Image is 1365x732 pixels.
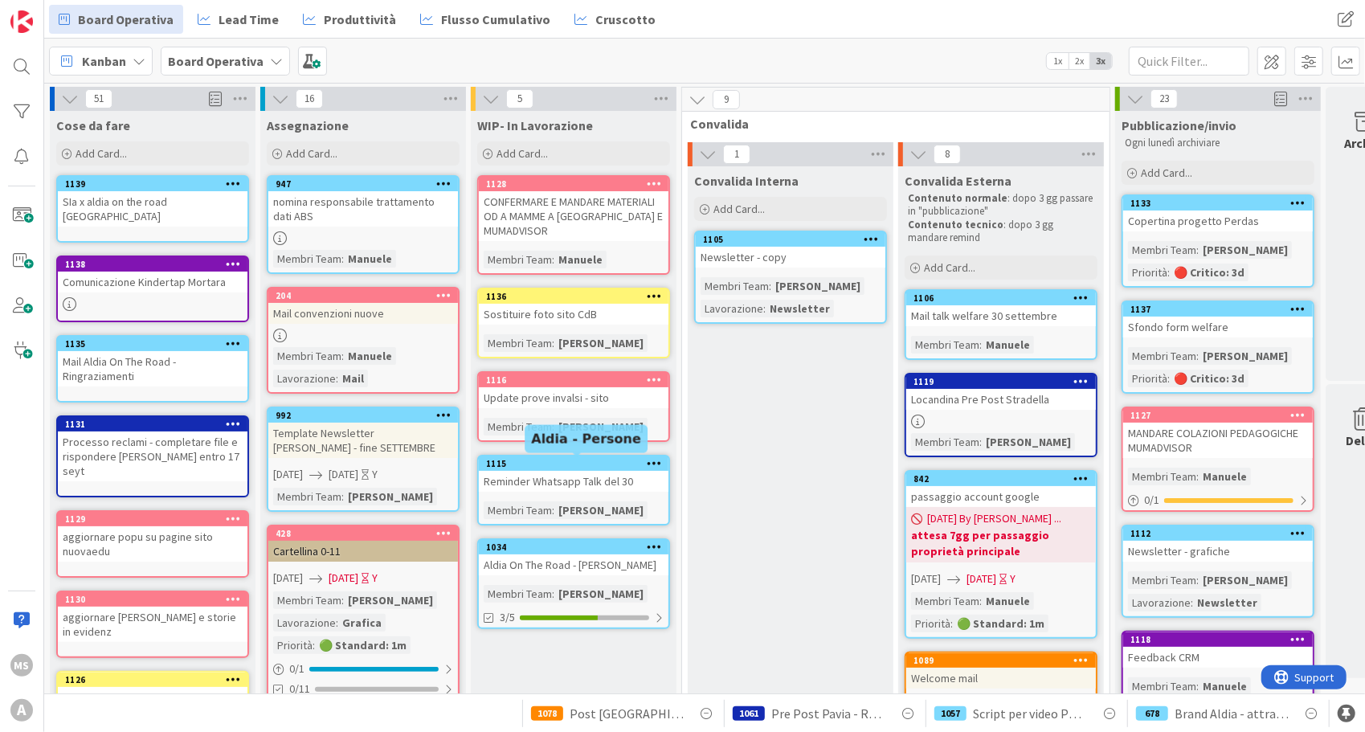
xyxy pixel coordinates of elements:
a: 1112Newsletter - graficheMembri Team:[PERSON_NAME]Lavorazione:Newsletter [1122,525,1314,618]
a: 1116Update prove invalsi - sitoMembri Team:[PERSON_NAME] [477,371,670,442]
span: : [763,300,766,317]
a: 1133Copertina progetto PerdasMembri Team:[PERSON_NAME]Priorità:🔴 Critico: 3d [1122,194,1314,288]
span: Lead Time [219,10,279,29]
div: MS [10,654,33,677]
div: Manuele [982,336,1034,354]
span: Pre Post Pavia - Re Artù! FINE AGOSTO [771,704,885,723]
span: Board Operativa [78,10,174,29]
div: 1137 [1130,304,1313,315]
div: Grafica [338,614,386,632]
div: 428 [268,526,458,541]
div: [PERSON_NAME] [554,334,648,352]
span: Add Card... [924,260,975,275]
div: 0/1 [268,659,458,679]
div: 1131 [65,419,247,430]
span: : [341,488,344,505]
div: Y [1010,570,1016,587]
div: [PERSON_NAME] [771,277,864,295]
a: 1089Welcome mail [905,652,1097,722]
span: Add Card... [76,146,127,161]
div: 1136 [479,289,668,304]
div: 1116 [486,374,668,386]
div: 1106 [913,292,1096,304]
div: 1061 [733,706,765,721]
div: Mail [338,370,368,387]
span: 8 [934,145,961,164]
span: : [552,418,554,436]
div: Manuele [344,347,396,365]
span: [DATE] [329,570,358,587]
a: 1138Comunicazione Kindertap Mortara [56,256,249,322]
div: 1115 [479,456,668,471]
span: : [979,592,982,610]
div: [PERSON_NAME] [982,433,1075,451]
a: 992Template Newsletter [PERSON_NAME] - fine SETTEMBRE[DATE][DATE]YMembri Team:[PERSON_NAME] [267,407,460,512]
div: Manuele [1199,677,1251,695]
div: Newsletter [1193,594,1261,611]
span: 9 [713,90,740,109]
div: 🟢 Standard: 1m [315,636,411,654]
div: 1119 [913,376,1096,387]
img: Visit kanbanzone.com [10,10,33,33]
div: Reminder Whatsapp Talk del 30 [479,471,668,492]
span: : [1191,594,1193,611]
span: : [1167,370,1170,387]
div: A [10,699,33,722]
p: : dopo 3 gg passare in "pubblicazione" [908,192,1094,219]
div: 1138Comunicazione Kindertap Mortara [58,257,247,292]
div: Manuele [554,251,607,268]
div: Membri Team [484,418,552,436]
div: 992 [268,408,458,423]
span: 5 [506,89,533,108]
div: Lavorazione [701,300,763,317]
div: 842 [913,473,1096,485]
div: 1089Welcome mail [906,653,1096,689]
div: Sfondo form welfare [1123,317,1313,337]
span: : [313,636,315,654]
span: : [1167,264,1170,281]
div: Sostituire foto sito CdB [479,304,668,325]
div: 1137 [1123,302,1313,317]
div: Welcome mail [906,668,1096,689]
span: Script per video PROMO CE [973,704,1087,723]
div: Priorità [1128,370,1167,387]
div: 🔴 Critico: 3d [1170,264,1249,281]
div: Copertina progetto Perdas [1123,211,1313,231]
div: 1137Sfondo form welfare [1123,302,1313,337]
span: : [1196,571,1199,589]
div: 1112Newsletter - grafiche [1123,526,1313,562]
div: Y [372,570,378,587]
div: 1138 [65,259,247,270]
div: Membri Team [484,334,552,352]
div: Membri Team [1128,468,1196,485]
div: Manuele [344,250,396,268]
span: [DATE] [273,466,303,483]
div: 947nomina responsabile trattamento dati ABS [268,177,458,227]
div: 204Mail convenzioni nuove [268,288,458,324]
div: 1116Update prove invalsi - sito [479,373,668,408]
h5: Aldia - Persone [531,431,641,446]
div: Membri Team [273,250,341,268]
span: : [950,615,953,632]
div: 204 [268,288,458,303]
div: Cartellina 0-11 [268,541,458,562]
div: Membri Team [484,501,552,519]
div: 1129aggiornare popu su pagine sito nuovaedu [58,512,247,562]
span: : [552,585,554,603]
div: [PERSON_NAME] [344,488,437,505]
div: 1127 [1123,408,1313,423]
span: : [1196,241,1199,259]
div: 1129 [65,513,247,525]
span: : [552,251,554,268]
div: Update prove invalsi - sito [479,387,668,408]
div: 1130 [65,594,247,605]
div: nomina responsabile trattamento dati ABS [268,191,458,227]
div: [PERSON_NAME] [554,585,648,603]
span: Convalida [690,116,1089,132]
span: Brand Aldia - attrattività [1175,704,1289,723]
div: Newsletter [766,300,834,317]
div: aggiornare [PERSON_NAME] e storie in evidenz [58,607,247,642]
div: 1131 [58,417,247,431]
div: 1034 [486,542,668,553]
span: : [552,334,554,352]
